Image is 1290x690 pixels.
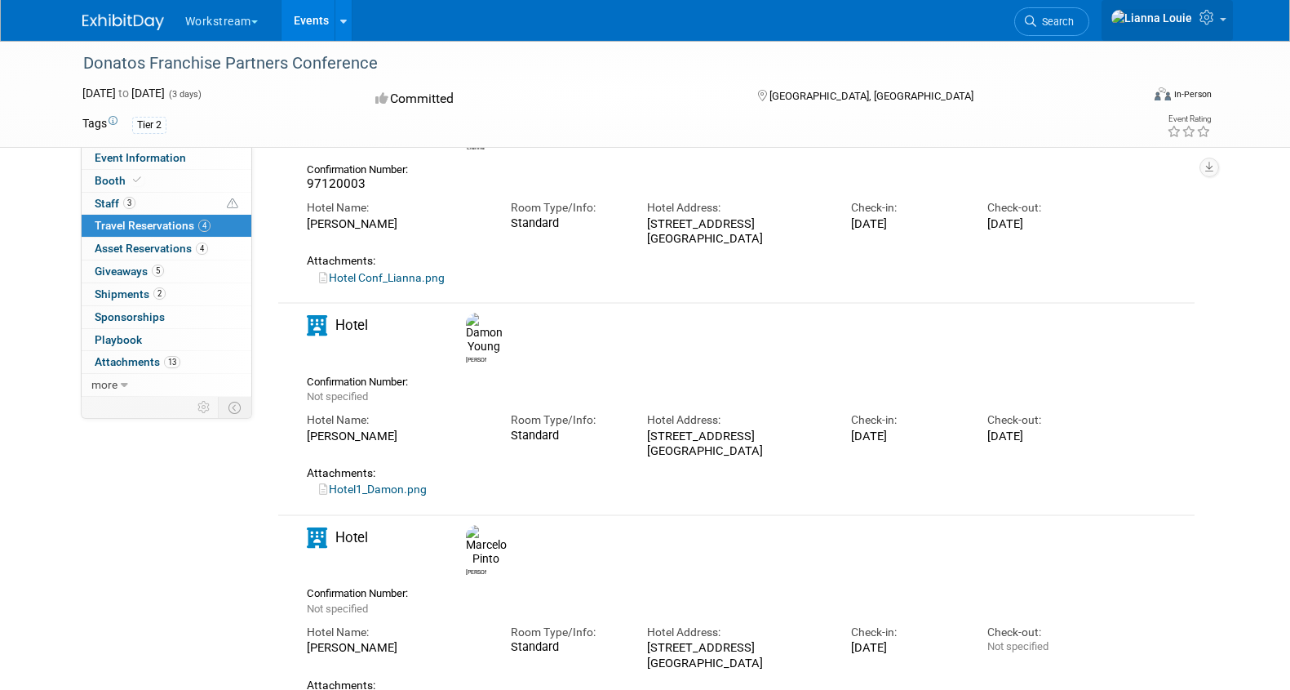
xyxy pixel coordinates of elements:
div: [DATE] [851,216,963,231]
a: Staff3 [82,193,251,215]
div: Donatos Franchise Partners Conference [78,49,1116,78]
a: Asset Reservations4 [82,238,251,260]
span: [GEOGRAPHIC_DATA], [GEOGRAPHIC_DATA] [769,90,973,102]
span: 4 [196,243,208,255]
div: Check-out: [987,200,1099,216]
span: more [91,378,117,391]
span: Not specified [307,390,368,403]
span: Hotel [335,529,368,545]
div: Event Format [1044,85,1212,109]
span: 3 [123,197,135,209]
span: Sponsorships [95,310,165,323]
span: 5 [152,265,164,277]
div: Standard [511,640,623,655]
a: more [82,374,251,396]
img: Marcelo Pinto [466,525,507,567]
div: [DATE] [851,640,963,655]
div: Marcelo Pinto [466,567,486,576]
span: Playbook [95,333,142,346]
div: Confirmation Number: [307,371,419,389]
span: Giveaways [95,265,164,278]
span: Booth [95,174,144,187]
span: [DATE] [DATE] [82,87,165,100]
div: [PERSON_NAME] [307,429,486,443]
td: Personalize Event Tab Strip [190,397,219,418]
div: Attachments: [307,466,1100,480]
a: Travel Reservations4 [82,215,251,237]
span: Shipments [95,287,166,300]
span: 97120003 [307,176,366,191]
span: 2 [153,287,166,300]
a: Hotel1_Damon.png [319,483,427,496]
span: Staff [95,197,135,210]
div: Committed [370,85,731,114]
div: Room Type/Info: [511,200,623,216]
div: Hotel Name: [307,625,486,640]
a: Shipments2 [82,283,251,305]
div: Standard [511,216,623,231]
div: In-Person [1173,88,1212,100]
div: Check-out: [987,412,1099,428]
div: [PERSON_NAME] [307,640,486,655]
div: Check-out: [987,625,1099,640]
i: Booth reservation complete [133,176,141,185]
span: Potential Scheduling Conflict -- at least one attendee is tagged in another overlapping event. [227,197,238,211]
div: [DATE] [987,429,1099,443]
div: Hotel Name: [307,412,486,428]
a: Giveaways5 [82,260,251,283]
img: Format-Inperson.png [1155,87,1171,100]
a: Attachments13 [82,351,251,373]
div: Hotel Address: [647,625,827,640]
span: Attachments [95,355,180,368]
span: Not specified [307,603,368,615]
i: Hotel [307,315,327,336]
div: Event Rating [1167,115,1211,123]
div: [STREET_ADDRESS] [GEOGRAPHIC_DATA] [647,216,827,247]
div: [STREET_ADDRESS] [GEOGRAPHIC_DATA] [647,640,827,670]
a: Sponsorships [82,306,251,328]
div: Room Type/Info: [511,412,623,428]
div: Room Type/Info: [511,625,623,640]
div: [DATE] [987,216,1099,231]
img: Damon Young [466,313,503,354]
span: to [116,87,131,100]
span: Asset Reservations [95,242,208,255]
span: Event Information [95,151,186,164]
div: Check-in: [851,412,963,428]
a: Booth [82,170,251,192]
i: Hotel [307,528,327,548]
div: Check-in: [851,625,963,640]
div: Hotel Name: [307,200,486,216]
span: Search [1036,16,1074,28]
div: [STREET_ADDRESS] [GEOGRAPHIC_DATA] [647,429,827,459]
div: [PERSON_NAME] [307,216,486,231]
span: Hotel [335,317,368,333]
a: Event Information [82,147,251,169]
a: Hotel Conf_Lianna.png [319,271,445,284]
div: Damon Young [466,354,486,364]
div: Confirmation Number: [307,158,419,176]
div: Check-in: [851,200,963,216]
td: Tags [82,115,117,134]
div: Tier 2 [132,117,166,134]
div: Not specified [987,640,1099,653]
div: Confirmation Number: [307,582,419,600]
div: Hotel Address: [647,200,827,216]
div: Marcelo Pinto [462,525,490,576]
img: ExhibitDay [82,14,164,30]
span: 4 [198,220,211,232]
span: Travel Reservations [95,219,211,232]
a: Playbook [82,329,251,351]
a: Search [1014,7,1089,36]
div: Standard [511,429,623,443]
div: Attachments: [307,254,1100,268]
td: Toggle Event Tabs [218,397,251,418]
span: 13 [164,356,180,368]
div: [DATE] [851,429,963,443]
div: Damon Young [462,313,490,364]
div: Hotel Address: [647,412,827,428]
img: Lianna Louie [1110,9,1193,27]
span: (3 days) [167,89,202,100]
